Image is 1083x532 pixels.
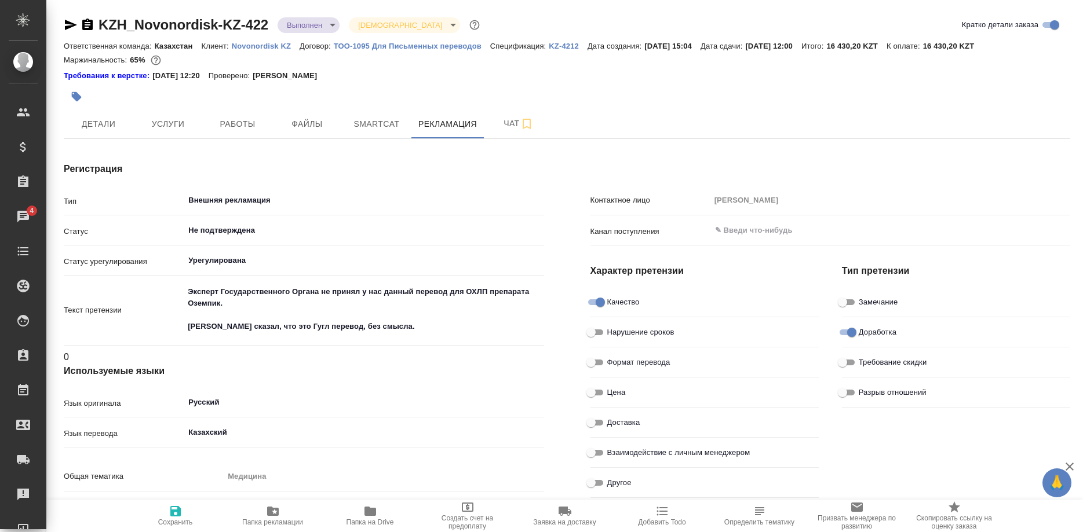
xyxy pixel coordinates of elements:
p: Дата создания: [588,42,644,50]
input: Пустое поле [710,192,1070,208]
span: Кратко детали заказа [962,19,1038,31]
p: Ответственная команда: [64,42,155,50]
button: 🙏 [1042,468,1071,497]
h4: Характер претензии [590,264,819,278]
span: Папка на Drive [347,518,394,526]
span: Определить тематику [724,518,794,526]
span: Другое [607,477,632,489]
button: Определить тематику [711,500,808,532]
button: Создать счет на предоплату [419,500,516,532]
p: Проверено: [209,70,253,82]
p: Договор: [300,42,334,50]
button: Папка на Drive [322,500,419,532]
button: Добавить Todo [614,500,711,532]
button: Open [538,259,540,262]
span: Скопировать ссылку на оценку заказа [913,514,996,530]
a: 4 [3,202,43,231]
a: KZ-4212 [549,41,588,50]
span: Добавить Todo [638,518,685,526]
span: 🙏 [1047,471,1067,495]
button: Open [538,199,540,201]
p: [DATE] 12:20 [152,70,209,82]
button: [DEMOGRAPHIC_DATA] [355,20,446,30]
button: Доп статусы указывают на важность/срочность заказа [467,17,482,32]
button: Призвать менеджера по развитию [808,500,906,532]
input: ✎ Введи что-нибудь [714,223,1028,237]
span: Работы [210,117,265,131]
p: KZ-4212 [549,42,588,50]
p: Novonordisk KZ [232,42,300,50]
div: Нажми, чтобы открыть папку с инструкцией [64,70,152,82]
p: Итого: [801,42,826,50]
p: Контактное лицо [590,195,710,206]
p: Спецификация: [490,42,549,50]
p: Дата сдачи: [701,42,745,50]
p: 16 430,20 KZT [923,42,983,50]
span: Взаимодействие с личным менеджером [607,447,750,458]
button: Добавить тэг [64,84,89,109]
p: ТОО-1095 Для Письменных переводов [334,42,490,50]
button: Open [1064,229,1066,232]
button: 768.95 RUB; [148,53,163,68]
span: Детали [71,117,126,131]
a: Требования к верстке: [64,70,152,82]
p: Текст претензии [64,304,184,316]
a: Novonordisk KZ [232,41,300,50]
div: Выполнен [349,17,460,33]
span: Создать счет на предоплату [426,514,509,530]
span: Формат перевода [607,357,670,368]
button: Open [538,229,540,232]
button: Сохранить [127,500,224,532]
div: Выполнен [278,17,340,33]
p: 16 430,20 KZT [826,42,887,50]
p: Статус урегулирования [64,256,184,267]
span: Разрыв отношений [859,387,927,398]
button: Выполнен [283,20,326,30]
span: Замечание [859,296,898,308]
div: Медицина [224,467,544,486]
p: [DATE] 15:04 [644,42,701,50]
h4: Тип претензии [842,264,1070,278]
p: 65% [130,56,148,64]
span: Цена [607,387,626,398]
p: Маржинальность: [64,56,130,64]
a: KZH_Novonordisk-KZ-422 [99,17,268,32]
div: Фармацевтика [224,497,544,516]
p: Казахстан [155,42,202,50]
p: [DATE] 12:00 [745,42,801,50]
span: Сохранить [158,518,193,526]
span: Требование скидки [859,357,927,368]
button: Скопировать ссылку для ЯМессенджера [64,18,78,32]
span: Smartcat [349,117,404,131]
span: Услуги [140,117,196,131]
span: Призвать менеджера по развитию [815,514,899,530]
h4: Регистрация [64,162,544,176]
span: 4 [23,205,41,217]
h4: Используемые языки [64,364,544,378]
p: Тип [64,196,184,207]
span: Файлы [279,117,335,131]
svg: Подписаться [520,117,534,131]
span: Папка рекламации [242,518,303,526]
p: Язык перевода [64,428,184,439]
p: Язык оригинала [64,398,184,409]
button: Скопировать ссылку [81,18,94,32]
textarea: Эксперт Государственного Органа не принял у нас данный перевод для ОХЛП препарата Оземпик. [PERSO... [184,282,544,336]
p: Общая тематика [64,471,224,482]
button: Скопировать ссылку на оценку заказа [906,500,1003,532]
p: Статус [64,226,184,237]
p: Канал поступления [590,226,710,237]
p: [PERSON_NAME] [253,70,326,82]
span: Доставка [607,417,640,428]
p: Клиент: [201,42,231,50]
span: Чат [491,116,546,131]
button: Заявка на доставку [516,500,614,532]
span: Доработка [859,326,896,338]
button: Open [538,431,540,434]
span: Рекламация [418,117,477,131]
span: Качество [607,296,640,308]
p: К оплате: [887,42,923,50]
span: Заявка на доставку [533,518,596,526]
button: Open [538,401,540,403]
button: Папка рекламации [224,500,322,532]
